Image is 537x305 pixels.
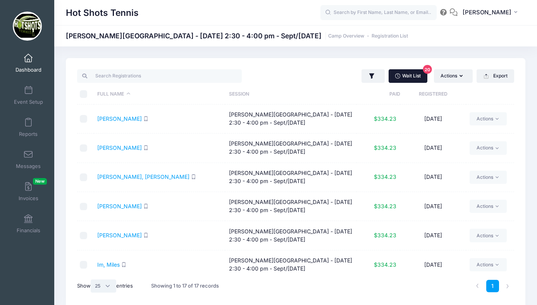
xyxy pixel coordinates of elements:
[143,204,148,209] i: SMS enabled
[77,279,133,293] label: Show entries
[374,115,396,122] span: $334.23
[328,33,364,39] a: Camp Overview
[374,261,396,268] span: $334.23
[320,5,437,21] input: Search by First Name, Last Name, or Email...
[374,144,396,151] span: $334.23
[374,173,396,180] span: $334.23
[14,99,43,105] span: Event Setup
[17,227,40,234] span: Financials
[97,232,142,238] a: [PERSON_NAME]
[423,65,432,74] span: 20
[225,192,356,221] td: [PERSON_NAME][GEOGRAPHIC_DATA] - [DATE] 2:30 - 4:00 pm - Sept/[DATE]
[374,203,396,209] span: $334.23
[10,82,47,109] a: Event Setup
[10,178,47,205] a: InvoicesNew
[400,105,466,134] td: [DATE]
[66,32,408,40] h1: [PERSON_NAME][GEOGRAPHIC_DATA] - [DATE] 2:30 - 4:00 pm - Sept/[DATE]
[463,8,511,17] span: [PERSON_NAME]
[486,280,499,293] a: 1
[400,163,466,192] td: [DATE]
[10,210,47,237] a: Financials
[470,200,506,213] a: Actions
[91,279,116,293] select: Showentries
[10,146,47,173] a: Messages
[470,258,506,271] a: Actions
[470,229,506,242] a: Actions
[97,261,120,268] a: Im, Miles
[97,115,142,122] a: [PERSON_NAME]
[77,69,242,82] input: Search Registrations
[121,262,126,267] i: SMS enabled
[477,69,514,82] button: Export
[225,105,356,134] td: [PERSON_NAME][GEOGRAPHIC_DATA] - [DATE] 2:30 - 4:00 pm - Sept/[DATE]
[191,174,196,179] i: SMS enabled
[33,178,47,185] span: New
[19,131,38,137] span: Reports
[66,4,139,22] h1: Hot Shots Tennis
[400,221,466,250] td: [DATE]
[400,84,466,105] th: Registered: activate to sort column ascending
[356,84,400,105] th: Paid: activate to sort column ascending
[10,114,47,141] a: Reports
[19,195,38,202] span: Invoices
[225,221,356,250] td: [PERSON_NAME][GEOGRAPHIC_DATA] - [DATE] 2:30 - 4:00 pm - Sept/[DATE]
[372,33,408,39] a: Registration List
[225,250,356,279] td: [PERSON_NAME][GEOGRAPHIC_DATA] - [DATE] 2:30 - 4:00 pm - Sept/[DATE]
[225,163,356,192] td: [PERSON_NAME][GEOGRAPHIC_DATA] - [DATE] 2:30 - 4:00 pm - Sept/[DATE]
[225,84,356,105] th: Session: activate to sort column ascending
[400,134,466,163] td: [DATE]
[143,116,148,121] i: SMS enabled
[10,50,47,77] a: Dashboard
[13,12,42,41] img: Hot Shots Tennis
[458,4,525,22] button: [PERSON_NAME]
[97,173,189,180] a: [PERSON_NAME], [PERSON_NAME]
[225,134,356,163] td: [PERSON_NAME][GEOGRAPHIC_DATA] - [DATE] 2:30 - 4:00 pm - Sept/[DATE]
[151,277,219,295] div: Showing 1 to 17 of 17 records
[94,84,225,105] th: Full Name: activate to sort column descending
[470,112,506,125] a: Actions
[434,69,473,82] button: Actions
[143,145,148,150] i: SMS enabled
[470,141,506,154] a: Actions
[374,232,396,238] span: $334.23
[97,144,142,151] a: [PERSON_NAME]
[16,163,41,170] span: Messages
[389,69,427,82] a: Wait List20
[470,171,506,184] a: Actions
[143,233,148,238] i: SMS enabled
[400,192,466,221] td: [DATE]
[97,203,142,209] a: [PERSON_NAME]
[15,67,41,73] span: Dashboard
[400,250,466,279] td: [DATE]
